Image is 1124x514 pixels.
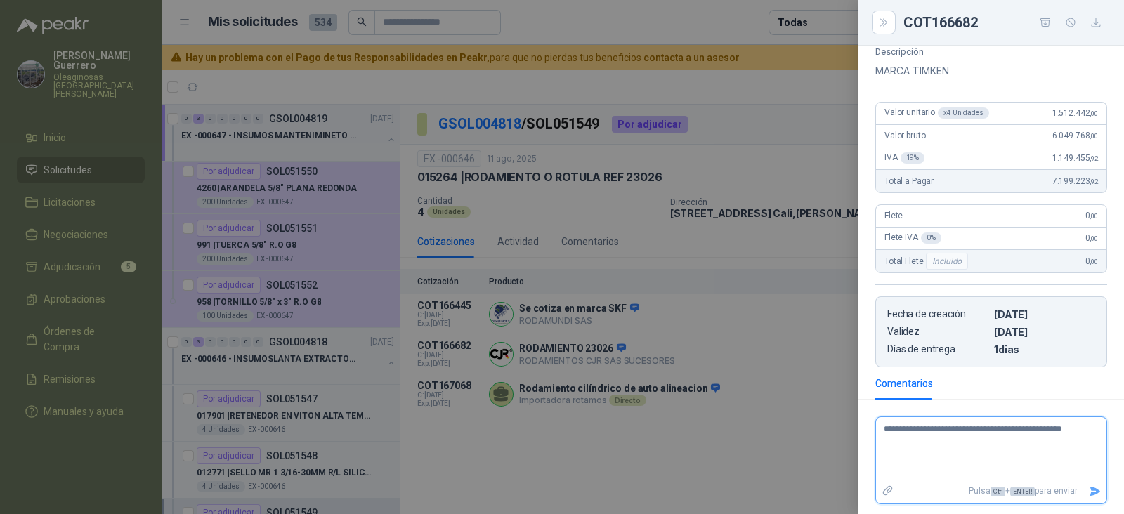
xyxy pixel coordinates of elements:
[884,131,925,140] span: Valor bruto
[884,152,924,164] span: IVA
[887,308,988,320] p: Fecha de creación
[1052,153,1098,163] span: 1.149.455
[887,343,988,355] p: Días de entrega
[926,253,968,270] div: Incluido
[1090,154,1098,162] span: ,92
[938,107,989,119] div: x 4 Unidades
[1090,178,1098,185] span: ,92
[900,479,1084,503] p: Pulsa + para enviar
[884,176,934,186] span: Total a Pagar
[884,232,941,244] span: Flete IVA
[903,11,1107,34] div: COT166682
[991,487,1005,496] span: Ctrl
[1052,176,1098,186] span: 7.199.223
[875,62,1107,79] p: MARCA TIMKEN
[994,343,1095,355] p: 1 dias
[1052,108,1098,118] span: 1.512.442
[884,211,903,220] span: Flete
[1090,110,1098,117] span: ,00
[921,232,941,244] div: 0 %
[887,326,988,338] p: Validez
[1090,258,1098,265] span: ,00
[884,253,971,270] span: Total Flete
[901,152,925,164] div: 19 %
[875,376,933,391] div: Comentarios
[1085,211,1098,220] span: 0
[994,308,1095,320] p: [DATE]
[875,46,1107,57] p: Descripción
[1090,132,1098,140] span: ,00
[994,326,1095,338] p: [DATE]
[1085,256,1098,266] span: 0
[875,14,892,31] button: Close
[1085,233,1098,243] span: 0
[1083,479,1106,503] button: Enviar
[1090,212,1098,220] span: ,00
[1052,131,1098,140] span: 6.049.768
[884,107,989,119] span: Valor unitario
[1010,487,1035,496] span: ENTER
[1090,235,1098,242] span: ,00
